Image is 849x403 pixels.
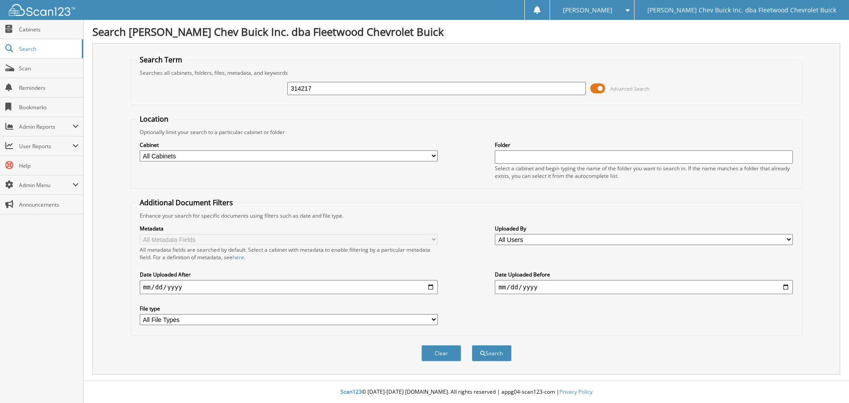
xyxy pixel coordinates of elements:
label: Metadata [140,225,438,232]
label: File type [140,305,438,312]
a: Privacy Policy [559,388,593,395]
legend: Search Term [135,55,187,65]
div: Optionally limit your search to a particular cabinet or folder [135,128,798,136]
legend: Location [135,114,173,124]
span: Cabinets [19,26,79,33]
label: Folder [495,141,793,149]
div: Select a cabinet and begin typing the name of the folder you want to search in. If the name match... [495,165,793,180]
iframe: Chat Widget [805,361,849,403]
div: Searches all cabinets, folders, files, metadata, and keywords [135,69,798,77]
div: Enhance your search for specific documents using filters such as date and file type. [135,212,798,219]
label: Date Uploaded After [140,271,438,278]
span: Announcements [19,201,79,208]
input: end [495,280,793,294]
span: Reminders [19,84,79,92]
span: Advanced Search [610,85,650,92]
button: Search [472,345,512,361]
legend: Additional Document Filters [135,198,237,207]
span: [PERSON_NAME] [563,8,612,13]
button: Clear [421,345,461,361]
div: All metadata fields are searched by default. Select a cabinet with metadata to enable filtering b... [140,246,438,261]
span: Scan123 [340,388,362,395]
span: Scan [19,65,79,72]
label: Date Uploaded Before [495,271,793,278]
span: Admin Reports [19,123,73,130]
span: Bookmarks [19,104,79,111]
h1: Search [PERSON_NAME] Chev Buick Inc. dba Fleetwood Chevrolet Buick [92,24,840,39]
label: Uploaded By [495,225,793,232]
span: Help [19,162,79,169]
a: here [233,253,244,261]
label: Cabinet [140,141,438,149]
input: start [140,280,438,294]
span: Admin Menu [19,181,73,189]
img: scan123-logo-white.svg [9,4,75,16]
span: User Reports [19,142,73,150]
div: © [DATE]-[DATE] [DOMAIN_NAME]. All rights reserved | appg04-scan123-com | [84,381,849,403]
span: Search [19,45,77,53]
span: [PERSON_NAME] Chev Buick Inc. dba Fleetwood Chevrolet Buick [647,8,836,13]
